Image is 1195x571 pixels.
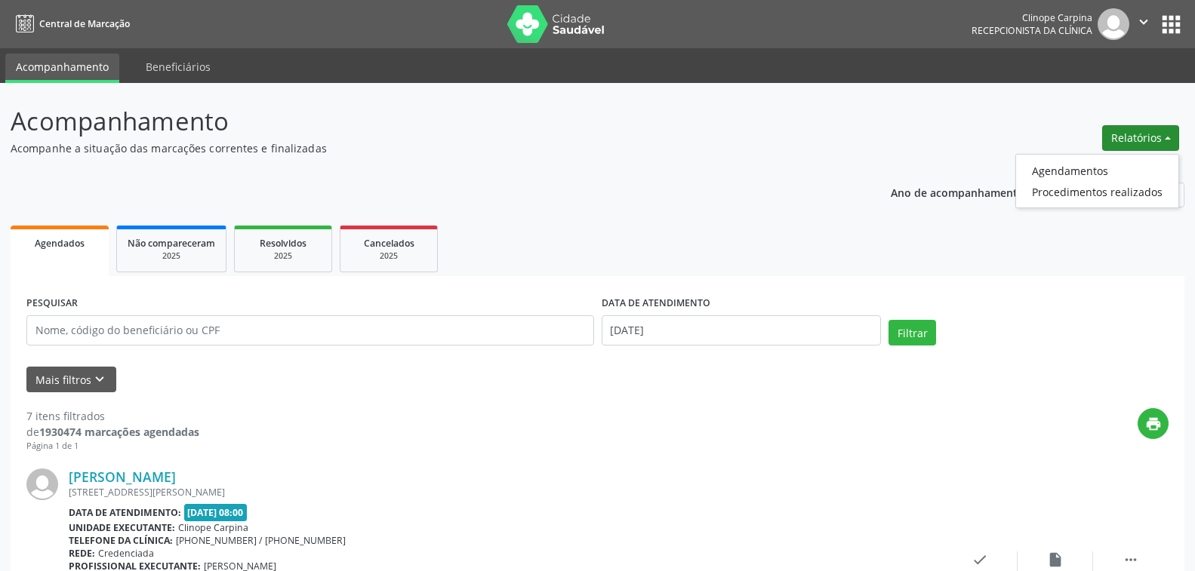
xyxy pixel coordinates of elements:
[351,250,427,262] div: 2025
[602,292,710,315] label: DATA DE ATENDIMENTO
[1145,416,1162,432] i: print
[69,506,181,519] b: Data de atendimento:
[364,237,414,250] span: Cancelados
[69,468,176,485] a: [PERSON_NAME]
[1016,181,1178,202] a: Procedimentos realizados
[1016,160,1178,181] a: Agendamentos
[98,547,154,560] span: Credenciada
[69,486,942,499] div: [STREET_ADDRESS][PERSON_NAME]
[1123,551,1139,568] i: 
[1138,408,1169,439] button: print
[176,534,346,547] span: [PHONE_NUMBER] / [PHONE_NUMBER]
[1129,8,1158,40] button: 
[39,17,130,30] span: Central de Marcação
[26,424,199,440] div: de
[11,103,833,140] p: Acompanhamento
[69,547,95,560] b: Rede:
[39,425,199,439] strong: 1930474 marcações agendadas
[972,24,1092,37] span: Recepcionista da clínica
[26,367,116,393] button: Mais filtroskeyboard_arrow_down
[245,250,321,262] div: 2025
[128,250,215,262] div: 2025
[891,183,1024,201] p: Ano de acompanhamento
[11,11,130,36] a: Central de Marcação
[1015,154,1179,208] ul: Relatórios
[69,534,173,547] b: Telefone da clínica:
[972,551,988,568] i: check
[5,54,119,83] a: Acompanhamento
[11,140,833,156] p: Acompanhe a situação das marcações correntes e finalizadas
[1102,125,1179,151] button: Relatórios
[1135,14,1152,30] i: 
[602,315,882,345] input: Selecione um intervalo
[91,371,108,388] i: keyboard_arrow_down
[1098,8,1129,40] img: img
[26,292,78,315] label: PESQUISAR
[26,408,199,424] div: 7 itens filtrados
[128,237,215,250] span: Não compareceram
[260,237,306,250] span: Resolvidos
[35,237,85,250] span: Agendados
[889,320,936,345] button: Filtrar
[69,521,175,534] b: Unidade executante:
[135,54,221,80] a: Beneficiários
[972,11,1092,24] div: Clinope Carpina
[178,521,248,534] span: Clinope Carpina
[26,440,199,453] div: Página 1 de 1
[1158,11,1184,38] button: apps
[26,468,58,500] img: img
[1047,551,1064,568] i: insert_drive_file
[184,504,248,521] span: [DATE] 08:00
[26,315,594,345] input: Nome, código do beneficiário ou CPF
